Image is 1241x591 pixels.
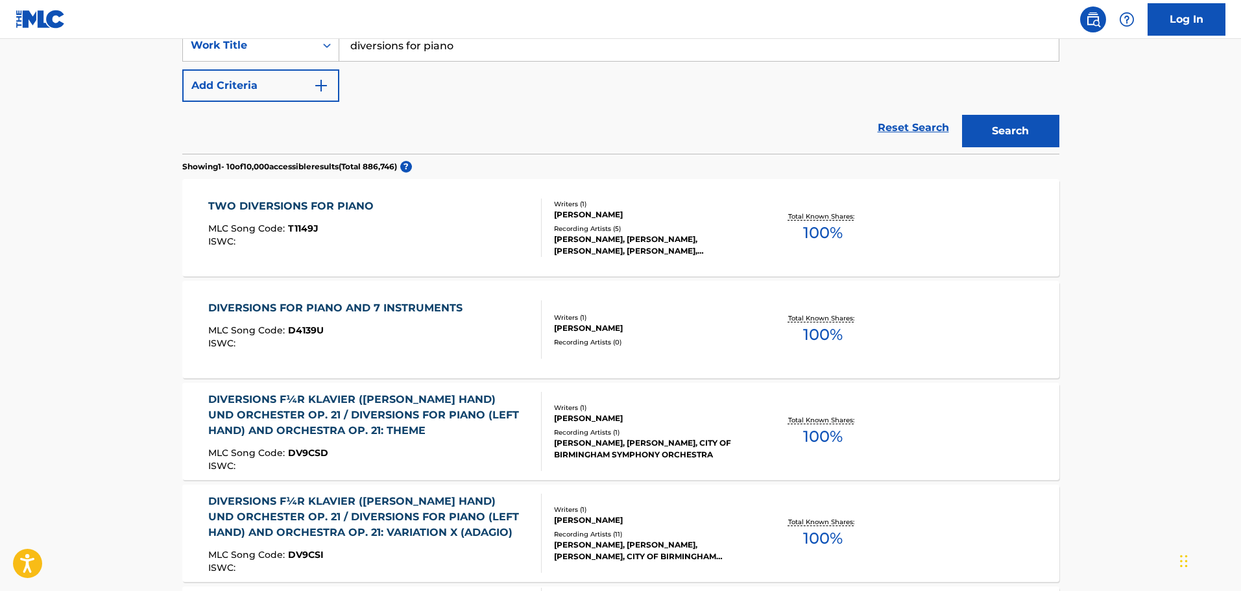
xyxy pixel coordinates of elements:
[1180,542,1188,581] div: Drag
[554,413,750,424] div: [PERSON_NAME]
[554,313,750,322] div: Writers ( 1 )
[803,527,843,550] span: 100 %
[208,392,531,439] div: DIVERSIONS F¼R KLAVIER ([PERSON_NAME] HAND) UND ORCHESTER OP. 21 / DIVERSIONS FOR PIANO (LEFT HAN...
[788,517,858,527] p: Total Known Shares:
[313,78,329,93] img: 9d2ae6d4665cec9f34b9.svg
[288,324,324,336] span: D4139U
[182,161,397,173] p: Showing 1 - 10 of 10,000 accessible results (Total 886,746 )
[803,425,843,448] span: 100 %
[554,428,750,437] div: Recording Artists ( 1 )
[803,221,843,245] span: 100 %
[208,494,531,540] div: DIVERSIONS F¼R KLAVIER ([PERSON_NAME] HAND) UND ORCHESTER OP. 21 / DIVERSIONS FOR PIANO (LEFT HAN...
[788,211,858,221] p: Total Known Shares:
[554,437,750,461] div: [PERSON_NAME], [PERSON_NAME], CITY OF BIRMINGHAM SYMPHONY ORCHESTRA
[208,460,239,472] span: ISWC :
[554,505,750,514] div: Writers ( 1 )
[803,323,843,346] span: 100 %
[208,549,288,561] span: MLC Song Code :
[554,199,750,209] div: Writers ( 1 )
[208,199,380,214] div: TWO DIVERSIONS FOR PIANO
[1114,6,1140,32] div: Help
[1119,12,1135,27] img: help
[1085,12,1101,27] img: search
[962,115,1059,147] button: Search
[554,234,750,257] div: [PERSON_NAME], [PERSON_NAME], [PERSON_NAME], [PERSON_NAME], [PERSON_NAME]
[1148,3,1225,36] a: Log In
[1080,6,1106,32] a: Public Search
[288,447,328,459] span: DV9CSD
[208,223,288,234] span: MLC Song Code :
[554,539,750,562] div: [PERSON_NAME], [PERSON_NAME], [PERSON_NAME], CITY OF BIRMINGHAM SYMPHONY ORCHESTRA, [PERSON_NAME]...
[288,223,319,234] span: T1149J
[288,549,324,561] span: DV9CSI
[554,224,750,234] div: Recording Artists ( 5 )
[554,322,750,334] div: [PERSON_NAME]
[400,161,412,173] span: ?
[554,514,750,526] div: [PERSON_NAME]
[16,10,66,29] img: MLC Logo
[208,300,469,316] div: DIVERSIONS FOR PIANO AND 7 INSTRUMENTS
[208,324,288,336] span: MLC Song Code :
[191,38,307,53] div: Work Title
[208,562,239,573] span: ISWC :
[871,114,956,142] a: Reset Search
[554,209,750,221] div: [PERSON_NAME]
[208,235,239,247] span: ISWC :
[182,485,1059,582] a: DIVERSIONS F¼R KLAVIER ([PERSON_NAME] HAND) UND ORCHESTER OP. 21 / DIVERSIONS FOR PIANO (LEFT HAN...
[182,69,339,102] button: Add Criteria
[554,529,750,539] div: Recording Artists ( 11 )
[182,29,1059,154] form: Search Form
[788,313,858,323] p: Total Known Shares:
[208,337,239,349] span: ISWC :
[208,447,288,459] span: MLC Song Code :
[182,281,1059,378] a: DIVERSIONS FOR PIANO AND 7 INSTRUMENTSMLC Song Code:D4139UISWC:Writers (1)[PERSON_NAME]Recording ...
[788,415,858,425] p: Total Known Shares:
[554,403,750,413] div: Writers ( 1 )
[1176,529,1241,591] iframe: Chat Widget
[182,383,1059,480] a: DIVERSIONS F¼R KLAVIER ([PERSON_NAME] HAND) UND ORCHESTER OP. 21 / DIVERSIONS FOR PIANO (LEFT HAN...
[182,179,1059,276] a: TWO DIVERSIONS FOR PIANOMLC Song Code:T1149JISWC:Writers (1)[PERSON_NAME]Recording Artists (5)[PE...
[554,337,750,347] div: Recording Artists ( 0 )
